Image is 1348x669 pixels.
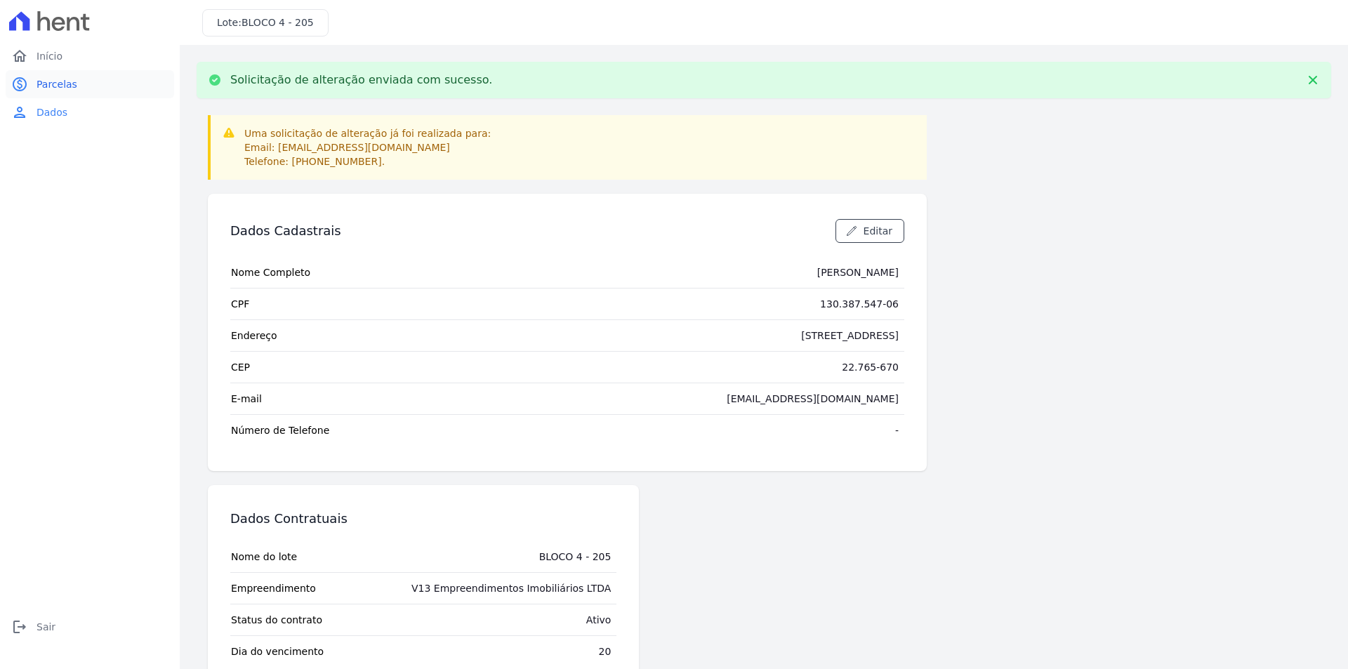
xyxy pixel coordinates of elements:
div: [PERSON_NAME] [817,265,899,279]
i: logout [11,618,28,635]
a: homeInício [6,42,174,70]
h3: Lote: [217,15,314,30]
div: [STREET_ADDRESS] [801,329,899,343]
div: - [895,423,899,437]
span: Dia do vencimento [231,644,324,658]
p: Uma solicitação de alteração já foi realizada para: Email: [EMAIL_ADDRESS][DOMAIN_NAME] Telefone:... [244,126,491,168]
span: Início [37,49,62,63]
span: Editar [864,224,892,238]
h3: Dados Contratuais [230,510,348,527]
span: Status do contrato [231,613,322,627]
div: BLOCO 4 - 205 [539,550,612,564]
span: Empreendimento [231,581,316,595]
div: [EMAIL_ADDRESS][DOMAIN_NAME] [727,392,899,406]
i: home [11,48,28,65]
div: 22.765-670 [842,360,899,374]
span: CEP [231,360,250,374]
div: 130.387.547-06 [820,297,899,311]
span: Endereço [231,329,277,343]
i: paid [11,76,28,93]
a: Editar [835,219,904,243]
span: E-mail [231,392,262,406]
a: logoutSair [6,613,174,641]
div: V13 Empreendimentos Imobiliários LTDA [411,581,611,595]
span: Nome Completo [231,265,310,279]
span: Sair [37,620,55,634]
a: personDados [6,98,174,126]
span: Parcelas [37,77,77,91]
span: Dados [37,105,67,119]
div: Ativo [586,613,612,627]
a: paidParcelas [6,70,174,98]
span: CPF [231,297,249,311]
p: Solicitação de alteração enviada com sucesso. [230,73,492,87]
div: 20 [599,644,612,658]
h3: Dados Cadastrais [230,223,341,239]
span: Número de Telefone [231,423,329,437]
i: person [11,104,28,121]
span: BLOCO 4 - 205 [242,17,314,28]
span: Nome do lote [231,550,297,564]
